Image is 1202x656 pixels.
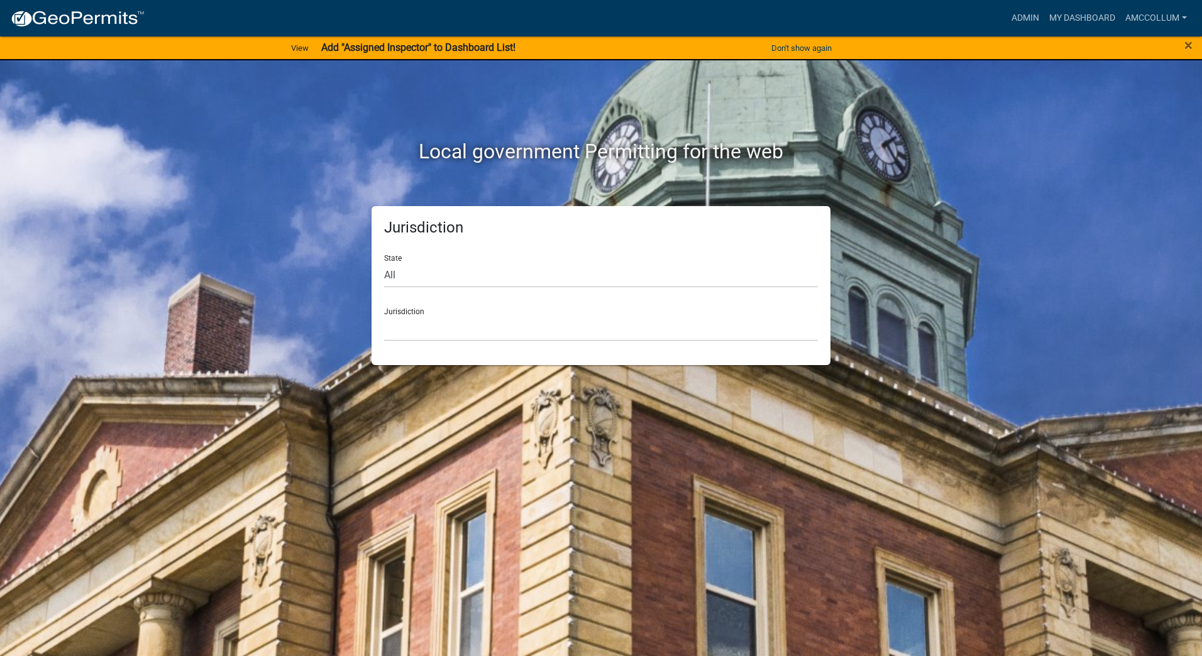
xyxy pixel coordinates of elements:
[252,139,950,163] h2: Local government Permitting for the web
[1184,36,1193,54] span: ×
[1184,38,1193,53] button: Close
[1044,6,1120,30] a: My Dashboard
[1120,6,1192,30] a: amccollum
[384,219,818,237] h5: Jurisdiction
[766,38,837,58] button: Don't show again
[286,38,314,58] a: View
[321,41,516,53] strong: Add "Assigned Inspector" to Dashboard List!
[1006,6,1044,30] a: Admin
